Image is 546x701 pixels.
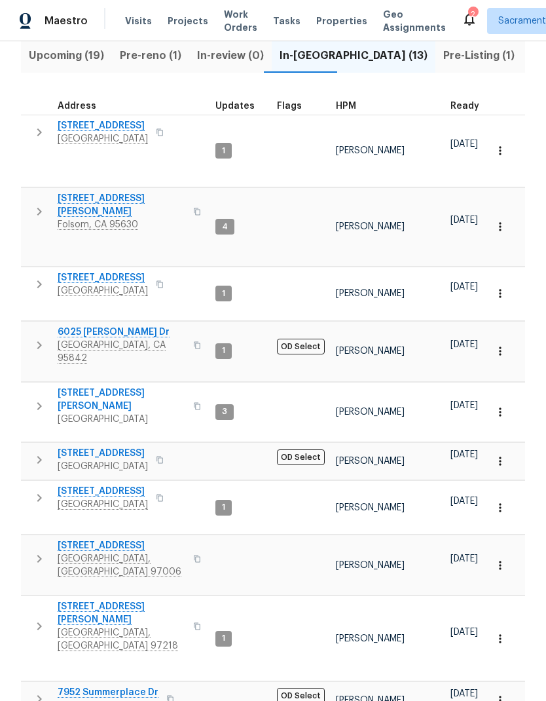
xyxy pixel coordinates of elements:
[45,14,88,28] span: Maestro
[443,47,515,65] span: Pre-Listing (1)
[217,145,230,157] span: 1
[450,401,478,410] span: [DATE]
[125,14,152,28] span: Visits
[277,102,302,111] span: Flags
[450,554,478,563] span: [DATE]
[336,222,405,231] span: [PERSON_NAME]
[450,497,478,506] span: [DATE]
[336,503,405,512] span: [PERSON_NAME]
[468,8,477,21] div: 2
[58,460,148,473] span: [GEOGRAPHIC_DATA]
[217,502,230,513] span: 1
[120,47,181,65] span: Pre-reno (1)
[336,146,405,155] span: [PERSON_NAME]
[316,14,367,28] span: Properties
[336,102,356,111] span: HPM
[58,102,96,111] span: Address
[450,689,478,698] span: [DATE]
[336,347,405,356] span: [PERSON_NAME]
[197,47,264,65] span: In-review (0)
[224,8,257,34] span: Work Orders
[273,16,300,26] span: Tasks
[336,289,405,298] span: [PERSON_NAME]
[450,340,478,349] span: [DATE]
[336,561,405,570] span: [PERSON_NAME]
[58,447,148,460] span: [STREET_ADDRESS]
[450,450,478,459] span: [DATE]
[450,282,478,292] span: [DATE]
[168,14,208,28] span: Projects
[277,339,325,354] span: OD Select
[336,457,405,466] span: [PERSON_NAME]
[58,413,185,426] span: [GEOGRAPHIC_DATA]
[217,345,230,356] span: 1
[383,8,446,34] span: Geo Assignments
[217,406,232,417] span: 3
[450,140,478,149] span: [DATE]
[280,47,428,65] span: In-[GEOGRAPHIC_DATA] (13)
[450,102,479,111] span: Ready
[336,407,405,417] span: [PERSON_NAME]
[217,221,233,233] span: 4
[277,449,325,465] span: OD Select
[217,633,230,644] span: 1
[217,288,230,299] span: 1
[450,216,478,225] span: [DATE]
[29,47,104,65] span: Upcoming (19)
[215,102,255,111] span: Updates
[450,102,491,111] div: Earliest renovation start date (first business day after COE or Checkout)
[336,634,405,643] span: [PERSON_NAME]
[450,628,478,637] span: [DATE]
[58,387,185,413] span: [STREET_ADDRESS][PERSON_NAME]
